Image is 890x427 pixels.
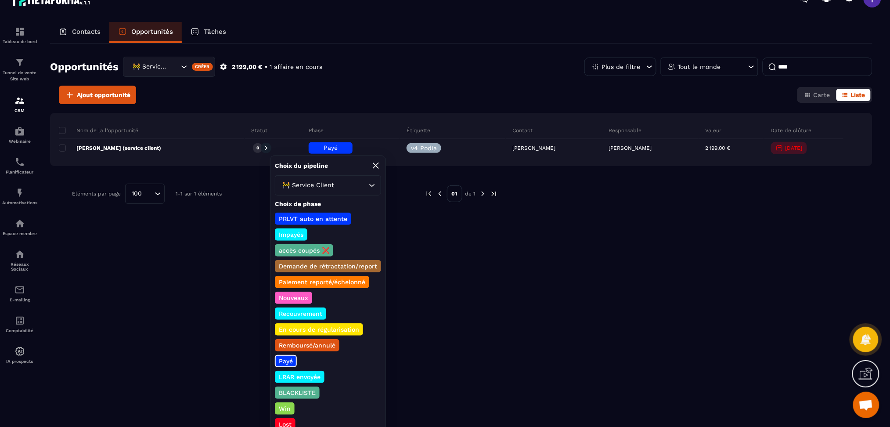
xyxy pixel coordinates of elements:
[425,190,433,198] img: prev
[14,315,25,326] img: accountant
[2,89,37,119] a: formationformationCRM
[2,108,37,113] p: CRM
[72,191,121,197] p: Éléments par page
[2,242,37,278] a: social-networksocial-networkRéseaux Sociaux
[705,145,730,151] p: 2 199,00 €
[275,175,381,195] div: Search for option
[251,127,267,134] p: Statut
[814,91,830,98] span: Carte
[14,218,25,229] img: automations
[72,28,101,36] p: Contacts
[129,189,145,199] span: 100
[479,190,487,198] img: next
[678,64,721,70] p: Tout le monde
[799,89,836,101] button: Carte
[277,404,292,413] p: Win
[705,127,721,134] p: Valeur
[277,309,324,318] p: Recouvrement
[2,212,37,242] a: automationsautomationsEspace membre
[281,181,336,190] span: 🚧 Service Client
[2,359,37,364] p: IA prospects
[59,145,161,152] p: [PERSON_NAME] (service client)
[277,388,317,397] p: BLACKLISTE
[170,62,179,72] input: Search for option
[256,145,259,151] p: 0
[2,150,37,181] a: schedulerschedulerPlanificateur
[14,188,25,198] img: automations
[851,91,865,98] span: Liste
[77,90,130,99] span: Ajout opportunité
[14,26,25,37] img: formation
[853,392,879,418] div: Ouvrir le chat
[277,246,331,255] p: accès coupés ❌
[2,328,37,333] p: Comptabilité
[145,189,152,199] input: Search for option
[2,51,37,89] a: formationformationTunnel de vente Site web
[277,230,305,239] p: Impayés
[407,127,430,134] p: Étiquette
[2,70,37,82] p: Tunnel de vente Site web
[275,200,381,208] p: Choix de phase
[14,249,25,260] img: social-network
[2,309,37,340] a: accountantaccountantComptabilité
[131,28,173,36] p: Opportunités
[59,86,136,104] button: Ajout opportunité
[50,22,109,43] a: Contacts
[512,127,533,134] p: Contact
[2,39,37,44] p: Tableau de bord
[2,181,37,212] a: automationsautomationsAutomatisations
[490,190,498,198] img: next
[59,127,138,134] p: Nom de la l'opportunité
[465,190,476,197] p: de 1
[2,231,37,236] p: Espace membre
[411,145,437,151] p: v4 Podia
[2,200,37,205] p: Automatisations
[2,139,37,144] p: Webinaire
[277,278,367,286] p: Paiement reporté/échelonné
[309,127,324,134] p: Phase
[602,64,641,70] p: Plus de filtre
[324,144,338,151] span: Payé
[123,57,215,77] div: Search for option
[2,297,37,302] p: E-mailing
[125,184,165,204] div: Search for option
[192,63,213,71] div: Créer
[275,162,328,170] p: Choix du pipeline
[50,58,119,76] h2: Opportunités
[14,126,25,137] img: automations
[14,95,25,106] img: formation
[109,22,182,43] a: Opportunités
[270,63,322,71] p: 1 affaire en cours
[232,63,263,71] p: 2 199,00 €
[277,341,337,350] p: Remboursé/annulé
[336,181,367,190] input: Search for option
[277,357,294,365] p: Payé
[2,119,37,150] a: automationsautomationsWebinaire
[447,185,462,202] p: 01
[277,325,360,334] p: En cours de régularisation
[14,285,25,295] img: email
[2,262,37,271] p: Réseaux Sociaux
[14,157,25,167] img: scheduler
[2,170,37,174] p: Planificateur
[2,20,37,51] a: formationformationTableau de bord
[204,28,226,36] p: Tâches
[277,214,349,223] p: PRLVT auto en attente
[131,62,170,72] span: 🚧 Service Client
[176,191,222,197] p: 1-1 sur 1 éléments
[771,127,812,134] p: Date de clôture
[609,145,652,151] p: [PERSON_NAME]
[265,63,267,71] p: •
[436,190,444,198] img: prev
[14,346,25,357] img: automations
[786,145,803,151] p: [DATE]
[277,293,310,302] p: Nouveaux
[182,22,235,43] a: Tâches
[836,89,871,101] button: Liste
[14,57,25,68] img: formation
[609,127,642,134] p: Responsable
[2,278,37,309] a: emailemailE-mailing
[277,373,322,381] p: LRAR envoyée
[277,262,378,271] p: Demande de rétractation/report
